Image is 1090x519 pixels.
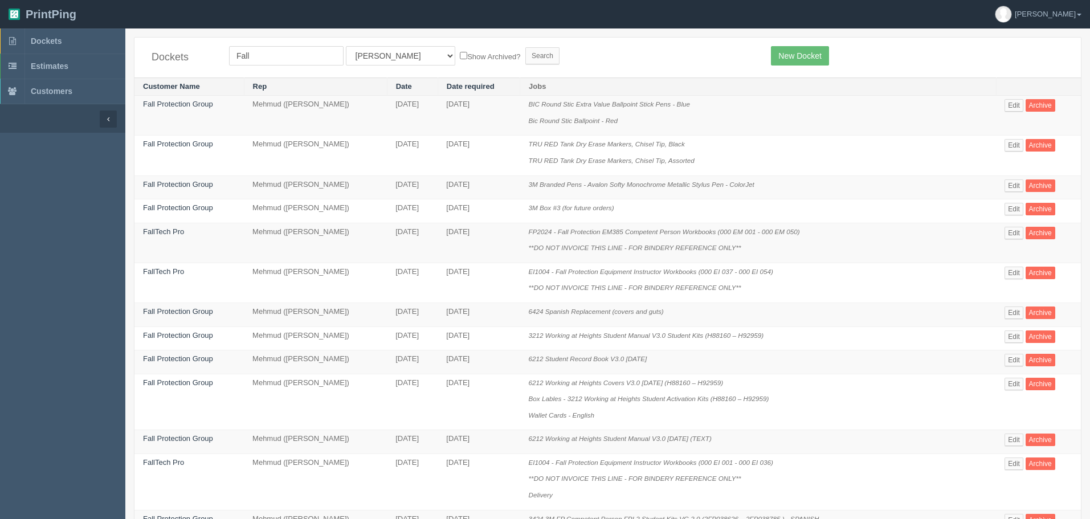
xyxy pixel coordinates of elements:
a: New Docket [771,46,828,66]
i: Wallet Cards - English [529,411,594,419]
a: Date required [447,82,495,91]
i: 6424 Spanish Replacement (covers and guts) [529,308,664,315]
i: FP2024 - Fall Protection EM385 Competent Person Workbooks (000 EM 001 - 000 EM 050) [529,228,800,235]
input: Show Archived? [460,52,467,59]
a: Archive [1026,139,1055,152]
td: Mehmud ([PERSON_NAME]) [244,453,387,510]
i: 3M Branded Pens - Avalon Softy Monochrome Metallic Stylus Pen - ColorJet [529,181,754,188]
a: Fall Protection Group [143,331,213,340]
h4: Dockets [152,52,212,63]
a: Fall Protection Group [143,100,213,108]
td: [DATE] [438,453,520,510]
a: FallTech Pro [143,227,184,236]
img: logo-3e63b451c926e2ac314895c53de4908e5d424f24456219fb08d385ab2e579770.png [9,9,20,20]
td: [DATE] [438,350,520,374]
td: [DATE] [438,430,520,454]
a: Edit [1005,99,1023,112]
a: Fall Protection Group [143,378,213,387]
i: 3M Box #3 (for future orders) [529,204,614,211]
td: Mehmud ([PERSON_NAME]) [244,263,387,303]
a: Date [396,82,412,91]
i: Box Lables - 3212 Working at Heights Student Activation Kits (H88160 – H92959) [529,395,769,402]
td: Mehmud ([PERSON_NAME]) [244,326,387,350]
i: TRU RED Tank Dry Erase Markers, Chisel Tip, Assorted [529,157,695,164]
input: Customer Name [229,46,344,66]
a: Fall Protection Group [143,434,213,443]
a: Archive [1026,203,1055,215]
a: Rep [253,82,267,91]
td: Mehmud ([PERSON_NAME]) [244,303,387,326]
td: [DATE] [387,96,438,136]
a: FallTech Pro [143,267,184,276]
td: Mehmud ([PERSON_NAME]) [244,374,387,430]
td: [DATE] [387,199,438,223]
a: Edit [1005,227,1023,239]
td: [DATE] [387,263,438,303]
th: Jobs [520,77,997,96]
td: [DATE] [387,453,438,510]
a: Edit [1005,307,1023,319]
a: Fall Protection Group [143,354,213,363]
a: Edit [1005,434,1023,446]
a: Archive [1026,99,1055,112]
a: Edit [1005,267,1023,279]
td: [DATE] [387,326,438,350]
td: [DATE] [387,136,438,175]
td: Mehmud ([PERSON_NAME]) [244,430,387,454]
input: Search [525,47,560,64]
a: Fall Protection Group [143,140,213,148]
a: Fall Protection Group [143,180,213,189]
i: Bic Round Stic Ballpoint - Red [529,117,618,124]
td: Mehmud ([PERSON_NAME]) [244,96,387,136]
a: Archive [1026,434,1055,446]
a: Archive [1026,267,1055,279]
i: 6212 Working at Heights Covers V3.0 [DATE] (H88160 – H92959) [529,379,724,386]
td: [DATE] [438,263,520,303]
td: [DATE] [387,350,438,374]
td: [DATE] [387,175,438,199]
label: Show Archived? [460,50,520,63]
td: [DATE] [438,223,520,263]
td: [DATE] [387,374,438,430]
td: [DATE] [438,175,520,199]
span: Estimates [31,62,68,71]
img: avatar_default-7531ab5dedf162e01f1e0bb0964e6a185e93c5c22dfe317fb01d7f8cd2b1632c.jpg [995,6,1011,22]
a: Edit [1005,378,1023,390]
span: Dockets [31,36,62,46]
a: Fall Protection Group [143,203,213,212]
a: Edit [1005,457,1023,470]
td: [DATE] [438,374,520,430]
a: Archive [1026,307,1055,319]
i: EI1004 - Fall Protection Equipment Instructor Workbooks (000 EI 037 - 000 EI 054) [529,268,773,275]
i: **DO NOT INVOICE THIS LINE - FOR BINDERY REFERENCE ONLY** [529,284,741,291]
td: [DATE] [387,430,438,454]
a: FallTech Pro [143,458,184,467]
i: 6212 Working at Heights Student Manual V3.0 [DATE] (TEXT) [529,435,712,442]
td: Mehmud ([PERSON_NAME]) [244,136,387,175]
a: Edit [1005,179,1023,192]
a: Archive [1026,457,1055,470]
a: Customer Name [143,82,200,91]
i: 6212 Student Record Book V3.0 [DATE] [529,355,647,362]
td: Mehmud ([PERSON_NAME]) [244,175,387,199]
a: Edit [1005,354,1023,366]
i: **DO NOT INVOICE THIS LINE - FOR BINDERY REFERENCE ONLY** [529,475,741,482]
td: [DATE] [438,96,520,136]
i: TRU RED Tank Dry Erase Markers, Chisel Tip, Black [529,140,685,148]
a: Fall Protection Group [143,307,213,316]
td: Mehmud ([PERSON_NAME]) [244,223,387,263]
i: Delivery [529,491,553,498]
td: [DATE] [438,136,520,175]
a: Archive [1026,330,1055,343]
i: EI1004 - Fall Protection Equipment Instructor Workbooks (000 EI 001 - 000 EI 036) [529,459,773,466]
i: **DO NOT INVOICE THIS LINE - FOR BINDERY REFERENCE ONLY** [529,244,741,251]
a: Archive [1026,179,1055,192]
i: BIC Round Stic Extra Value Ballpoint Stick Pens - Blue [529,100,690,108]
td: [DATE] [438,303,520,326]
td: Mehmud ([PERSON_NAME]) [244,350,387,374]
a: Archive [1026,354,1055,366]
td: [DATE] [438,199,520,223]
td: [DATE] [438,326,520,350]
a: Archive [1026,227,1055,239]
a: Archive [1026,378,1055,390]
